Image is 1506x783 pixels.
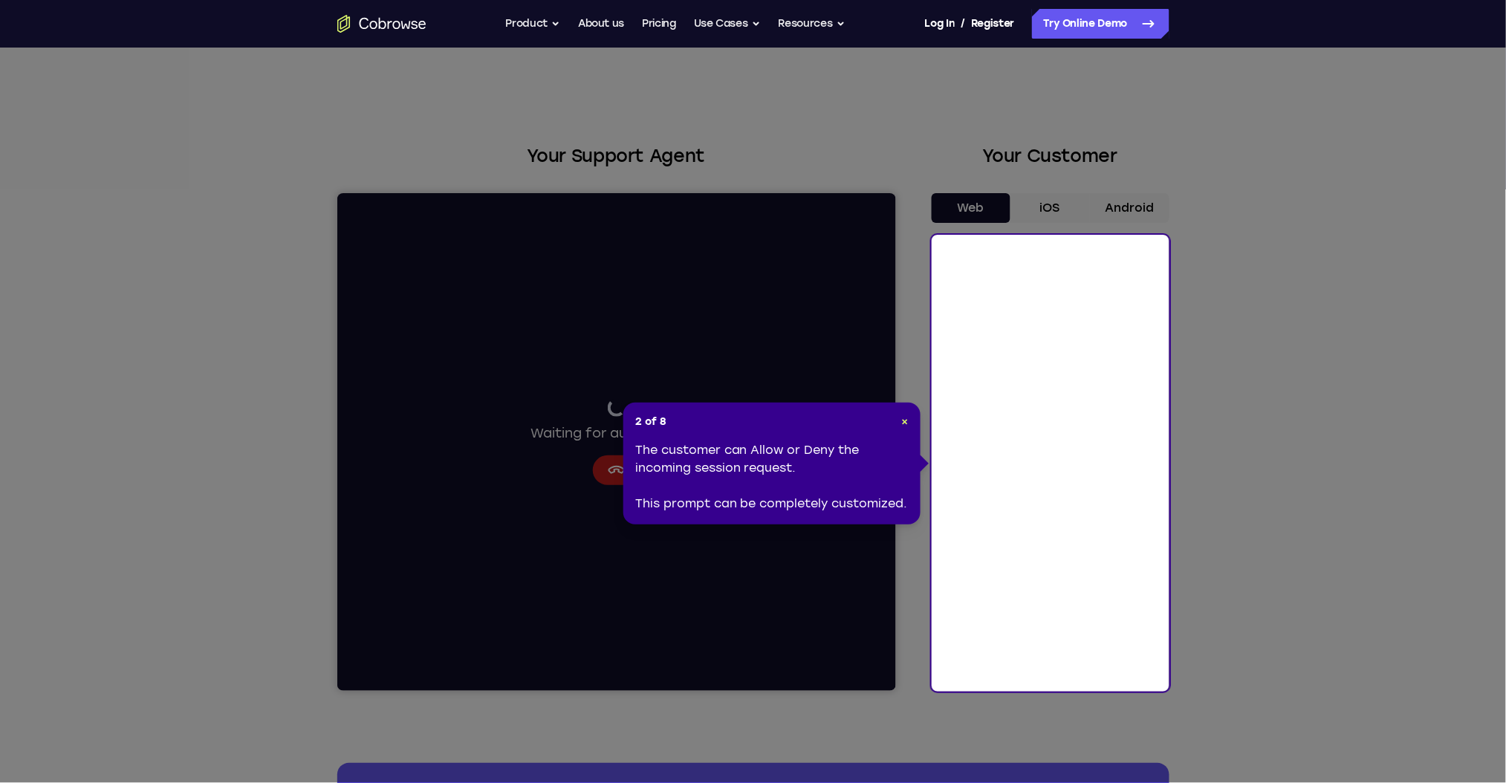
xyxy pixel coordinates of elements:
a: About us [578,9,624,39]
button: Product [506,9,561,39]
div: Waiting for authorization [194,206,366,250]
a: Go to the home page [337,15,426,33]
button: Use Cases [694,9,761,39]
span: × [902,415,909,428]
a: Pricing [642,9,676,39]
button: Close Tour [902,415,909,429]
button: Cancel [256,262,303,292]
span: / [961,15,965,33]
a: Log In [925,9,955,39]
a: Try Online Demo [1032,9,1169,39]
button: Resources [779,9,845,39]
a: Register [971,9,1014,39]
div: The customer can Allow or Deny the incoming session request. This prompt can be completely custom... [635,441,909,513]
span: 2 of 8 [635,415,666,429]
